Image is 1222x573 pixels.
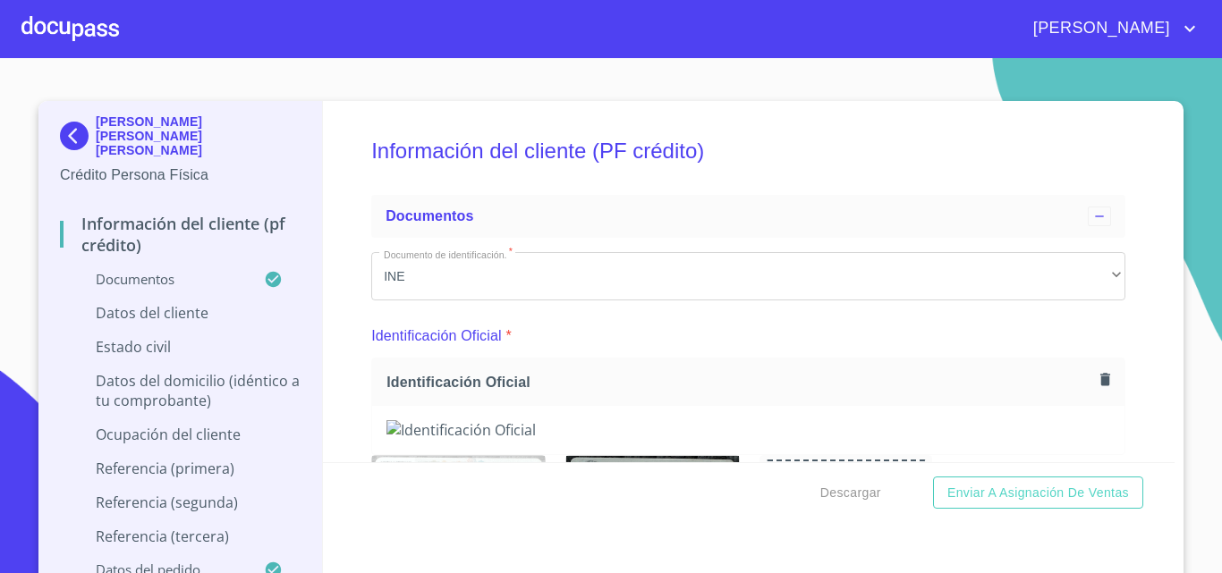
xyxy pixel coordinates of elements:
p: Referencia (segunda) [60,493,301,512]
p: Datos del domicilio (idéntico a tu comprobante) [60,371,301,410]
p: Referencia (primera) [60,459,301,478]
p: Información del cliente (PF crédito) [60,213,301,256]
span: Enviar a Asignación de Ventas [947,482,1129,504]
span: Descargar [820,482,881,504]
p: Referencia (tercera) [60,527,301,546]
div: [PERSON_NAME] [PERSON_NAME] [PERSON_NAME] [60,114,301,164]
p: Documentos [60,270,264,288]
button: account of current user [1020,14,1201,43]
span: Identificación Oficial [386,373,1093,392]
p: [PERSON_NAME] [PERSON_NAME] [PERSON_NAME] [96,114,301,157]
p: Estado Civil [60,337,301,357]
img: Identificación Oficial [386,420,1110,440]
div: Documentos [371,195,1125,238]
img: Identificación Oficial [566,456,739,553]
p: Identificación Oficial [371,325,502,347]
p: Crédito Persona Física [60,164,301,186]
span: Documentos [386,208,473,223]
button: Enviar a Asignación de Ventas [933,476,1143,510]
span: [PERSON_NAME] [1020,14,1179,43]
p: Datos del cliente [60,303,301,323]
img: Docupass spot blue [60,122,96,150]
div: INE [371,252,1125,300]
p: Ocupación del Cliente [60,425,301,444]
button: Descargar [813,476,888,510]
h5: Información del cliente (PF crédito) [371,114,1125,188]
